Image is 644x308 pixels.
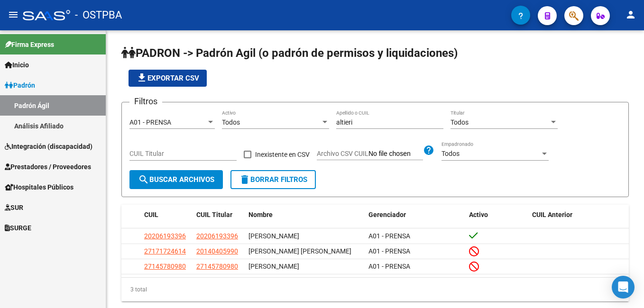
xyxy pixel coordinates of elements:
button: Exportar CSV [129,70,207,87]
span: Activo [469,211,488,218]
span: Integración (discapacidad) [5,141,92,152]
datatable-header-cell: CUIL Titular [193,205,245,225]
span: Todos [222,118,240,126]
span: CUIL [144,211,158,218]
div: Open Intercom Messenger [612,276,635,299]
span: 27171724614 [144,247,186,255]
span: Inexistente en CSV [255,149,310,160]
button: Buscar Archivos [129,170,223,189]
datatable-header-cell: CUIL Anterior [528,205,629,225]
span: Todos [442,150,460,157]
span: 27145780980 [196,263,238,270]
button: Borrar Filtros [230,170,316,189]
span: Inicio [5,60,29,70]
span: A01 - PRENSA [368,232,410,240]
span: CUIL Anterior [532,211,572,218]
span: A01 - PRENSA [368,247,410,255]
span: 20206193396 [144,232,186,240]
span: Buscar Archivos [138,175,214,184]
span: Prestadores / Proveedores [5,162,91,172]
span: Archivo CSV CUIL [317,150,368,157]
span: PADRON -> Padrón Agil (o padrón de permisos y liquidaciones) [121,46,458,60]
datatable-header-cell: CUIL [140,205,193,225]
datatable-header-cell: Activo [465,205,528,225]
span: SURGE [5,223,31,233]
h3: Filtros [129,95,162,108]
mat-icon: delete [239,174,250,185]
span: - OSTPBA [75,5,122,26]
mat-icon: menu [8,9,19,20]
span: Todos [451,118,469,126]
div: 3 total [121,278,629,301]
input: Archivo CSV CUIL [368,150,423,158]
span: Padrón [5,80,35,91]
span: Borrar Filtros [239,175,307,184]
span: Firma Express [5,39,54,50]
span: Exportar CSV [136,74,199,82]
mat-icon: person [625,9,636,20]
span: 20206193396 [196,232,238,240]
span: [PERSON_NAME] [PERSON_NAME] [248,247,351,255]
mat-icon: search [138,174,149,185]
datatable-header-cell: Nombre [245,205,365,225]
mat-icon: help [423,145,434,156]
span: 20140405990 [196,247,238,255]
span: 27145780980 [144,263,186,270]
span: A01 - PRENSA [368,263,410,270]
span: Nombre [248,211,273,218]
span: [PERSON_NAME] [248,232,299,240]
span: [PERSON_NAME] [248,263,299,270]
span: A01 - PRENSA [129,118,171,126]
datatable-header-cell: Gerenciador [365,205,466,225]
span: Hospitales Públicos [5,182,74,192]
span: Gerenciador [368,211,406,218]
span: SUR [5,202,23,213]
mat-icon: file_download [136,72,147,83]
span: CUIL Titular [196,211,232,218]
